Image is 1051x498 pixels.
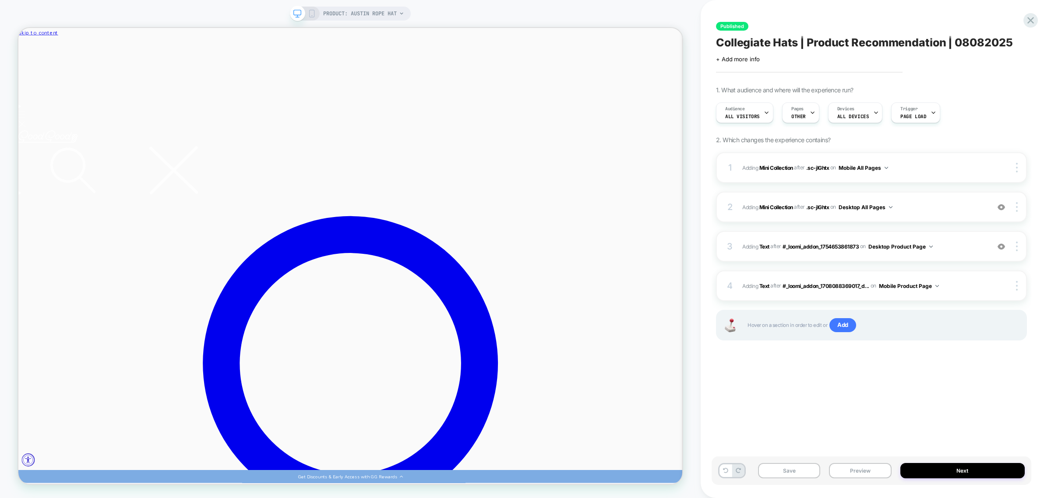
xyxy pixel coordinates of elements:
span: Devices [837,106,854,112]
img: crossed eye [998,203,1005,211]
img: down arrow [929,245,933,248]
img: down arrow [935,285,939,287]
button: Mobile All Pages [839,162,888,173]
span: All Visitors [725,113,760,119]
span: + Add more info [716,56,760,63]
span: Page Load [900,113,926,119]
span: ALL DEVICES [837,113,869,119]
img: down arrow [885,167,888,169]
span: Pages [791,106,804,112]
span: #_loomi_addon_1754653861873 [783,243,859,249]
span: AFTER [794,203,805,210]
span: Published [716,22,748,31]
button: Preview [829,463,891,478]
button: Mobile Product Page [879,281,939,291]
button: Desktop All Pages [839,202,892,213]
span: on [860,242,866,251]
img: close [1016,163,1018,172]
span: Hover on a section in order to edit or [748,318,1017,332]
img: close [1016,281,1018,291]
b: Text [759,243,769,249]
span: AFTER [794,164,805,171]
span: on [830,202,836,212]
span: Adding [742,164,793,171]
b: Mini Collection [759,203,793,210]
div: 3 [726,238,734,254]
button: Next [900,463,1025,478]
b: Text [759,282,769,289]
button: Save [758,463,820,478]
span: Adding [742,243,769,249]
span: .sc-jlGhtx [806,164,829,171]
span: Trigger [900,106,917,112]
button: Desktop Product Page [868,241,933,252]
img: close [1016,202,1018,212]
img: down arrow [889,206,892,208]
span: Collegiate Hats | Product Recommendation | 08082025 [716,36,1012,49]
img: crossed eye [998,243,1005,250]
span: 1. What audience and where will the experience run? [716,86,853,94]
span: #_loomi_addon_1708088369017_d... [783,282,869,289]
b: Mini Collection [759,164,793,171]
span: Add [829,318,856,332]
span: Adding [742,203,793,210]
div: 1 [726,160,734,175]
span: OTHER [791,113,806,119]
span: PRODUCT: Austin Rope Hat [323,7,397,21]
span: on [871,281,876,291]
img: Joystick [721,319,739,332]
span: AFTER [770,282,781,289]
div: 2 [726,199,734,215]
img: close [1016,242,1018,251]
span: Adding [742,282,769,289]
span: .sc-jlGhtx [806,203,829,210]
span: AFTER [770,243,781,249]
span: 2. Which changes the experience contains? [716,136,830,144]
div: 4 [726,278,734,294]
span: Audience [725,106,745,112]
span: on [830,163,836,172]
